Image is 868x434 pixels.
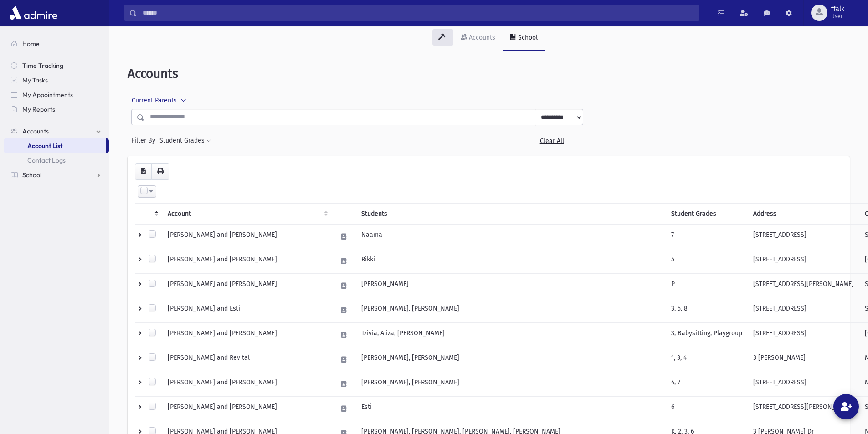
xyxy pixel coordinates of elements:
button: Student Grades [159,133,211,149]
th: Student Grades [666,203,748,224]
span: Account List [27,142,62,150]
button: Current Parents [131,92,193,109]
button: Print [151,163,169,180]
td: [PERSON_NAME], [PERSON_NAME] [356,347,666,372]
td: [PERSON_NAME] and Esti [162,298,332,322]
img: AdmirePro [7,4,60,22]
a: My Reports [4,102,109,117]
span: Accounts [128,66,178,81]
a: Clear All [520,133,583,149]
td: 3, Babysitting, Playgroup [666,322,748,347]
td: [PERSON_NAME] and [PERSON_NAME] [162,372,332,396]
td: [STREET_ADDRESS] [748,372,859,396]
td: [PERSON_NAME] and [PERSON_NAME] [162,224,332,249]
td: P [666,273,748,298]
a: Time Tracking [4,58,109,73]
span: School [22,171,41,179]
div: School [516,34,538,41]
span: Home [22,40,40,48]
a: Account List [4,138,106,153]
button: CSV [135,163,152,180]
td: [PERSON_NAME] and Revital [162,347,332,372]
span: Filter By [131,136,159,145]
td: 3, 5, 8 [666,298,748,322]
td: 5 [666,249,748,273]
td: [PERSON_NAME] and [PERSON_NAME] [162,273,332,298]
td: 7 [666,224,748,249]
a: School [503,26,545,51]
span: Time Tracking [22,61,63,70]
a: Home [4,36,109,51]
th: Students [356,203,666,224]
th: Address [748,203,859,224]
span: My Reports [22,105,55,113]
span: Current Parents [132,97,177,104]
a: Contact Logs [4,153,109,168]
td: [PERSON_NAME] and [PERSON_NAME] [162,249,332,273]
span: User [831,13,844,20]
a: School [4,168,109,182]
td: Naama [356,224,666,249]
td: 3 [PERSON_NAME] [748,347,859,372]
td: [PERSON_NAME] and [PERSON_NAME] [162,396,332,421]
td: [STREET_ADDRESS][PERSON_NAME] [748,273,859,298]
a: My Appointments [4,87,109,102]
a: Accounts [453,26,503,51]
td: 1, 3, 4 [666,347,748,372]
span: Contact Logs [27,156,66,164]
td: [PERSON_NAME] [356,273,666,298]
td: Esti [356,396,666,421]
td: [PERSON_NAME], [PERSON_NAME] [356,372,666,396]
td: [STREET_ADDRESS][PERSON_NAME] [748,396,859,421]
td: [STREET_ADDRESS] [748,298,859,322]
input: Search [137,5,699,21]
td: [STREET_ADDRESS] [748,224,859,249]
td: [PERSON_NAME] and [PERSON_NAME] [162,322,332,347]
td: Tzivia, Aliza, [PERSON_NAME] [356,322,666,347]
th: Account: activate to sort column ascending [162,203,332,224]
span: ffalk [831,5,844,13]
td: 4, 7 [666,372,748,396]
div: Accounts [467,34,495,41]
td: Rikki [356,249,666,273]
td: [PERSON_NAME], [PERSON_NAME] [356,298,666,322]
td: 6 [666,396,748,421]
span: My Appointments [22,91,73,99]
a: Accounts [4,124,109,138]
span: My Tasks [22,76,48,84]
a: My Tasks [4,73,109,87]
td: [STREET_ADDRESS] [748,249,859,273]
td: [STREET_ADDRESS] [748,322,859,347]
span: Accounts [22,127,49,135]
